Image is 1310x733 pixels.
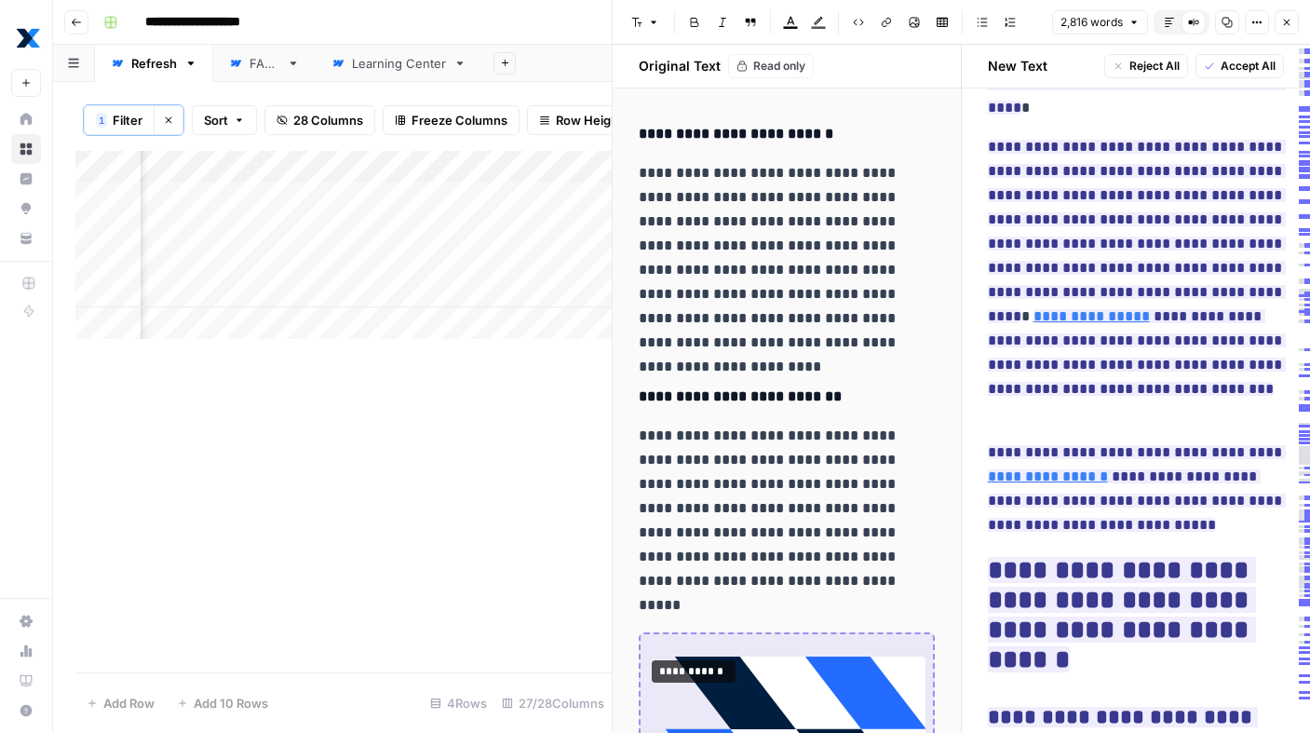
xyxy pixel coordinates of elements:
[11,224,41,253] a: Your Data
[1195,54,1284,78] button: Accept All
[1060,14,1123,31] span: 2,816 words
[213,45,316,82] a: FAQs
[166,688,279,718] button: Add 10 Rows
[192,105,257,135] button: Sort
[131,54,177,73] div: Refresh
[1221,58,1276,75] span: Accept All
[1129,58,1180,75] span: Reject All
[96,113,107,128] div: 1
[264,105,375,135] button: 28 Columns
[84,105,154,135] button: 1Filter
[11,666,41,696] a: Learning Hub
[103,694,155,713] span: Add Row
[250,54,279,73] div: FAQs
[204,111,228,129] span: Sort
[11,636,41,666] a: Usage
[316,45,482,82] a: Learning Center
[95,45,213,82] a: Refresh
[383,105,520,135] button: Freeze Columns
[423,688,494,718] div: 4 Rows
[1052,10,1148,34] button: 2,816 words
[293,111,363,129] span: 28 Columns
[556,111,623,129] span: Row Height
[113,111,142,129] span: Filter
[11,15,41,61] button: Workspace: MaintainX
[11,21,45,55] img: MaintainX Logo
[988,57,1047,75] h2: New Text
[75,688,166,718] button: Add Row
[494,688,612,718] div: 27/28 Columns
[11,696,41,726] button: Help + Support
[628,57,721,75] h2: Original Text
[11,194,41,224] a: Opportunities
[753,58,805,75] span: Read only
[527,105,635,135] button: Row Height
[99,113,104,128] span: 1
[412,111,507,129] span: Freeze Columns
[11,104,41,134] a: Home
[352,54,446,73] div: Learning Center
[194,694,268,713] span: Add 10 Rows
[11,606,41,636] a: Settings
[11,164,41,194] a: Insights
[1104,54,1188,78] button: Reject All
[11,134,41,164] a: Browse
